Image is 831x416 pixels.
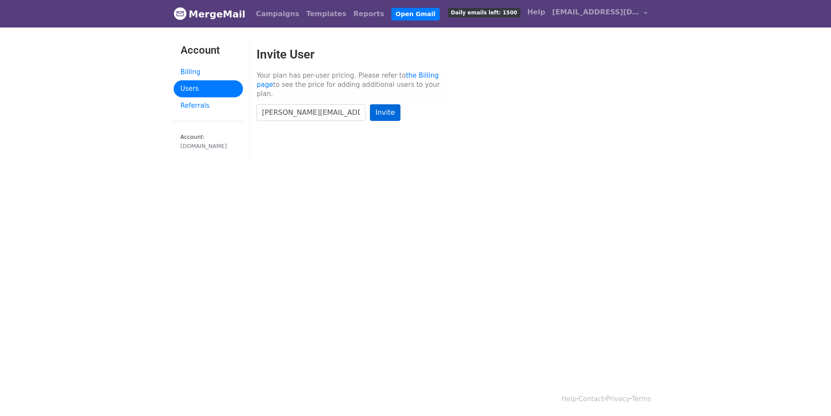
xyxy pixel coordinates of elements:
[174,64,243,81] a: Billing
[181,44,236,57] h3: Account
[257,72,439,89] a: the Billing page
[448,8,520,17] span: Daily emails left: 1500
[303,5,350,23] a: Templates
[578,395,604,403] a: Contact
[253,5,303,23] a: Campaigns
[256,47,451,62] h2: Invite User
[370,104,401,121] input: Invite
[552,7,639,17] span: [EMAIL_ADDRESS][DOMAIN_NAME]
[549,3,651,24] a: [EMAIL_ADDRESS][DOMAIN_NAME]
[181,134,236,150] small: Account:
[787,374,831,416] div: 聊天小组件
[174,80,243,97] a: Users
[174,97,243,114] a: Referrals
[256,104,366,121] input: Email...
[561,395,576,403] a: Help
[174,5,246,23] a: MergeMail
[632,395,651,403] a: Terms
[524,3,549,21] a: Help
[787,374,831,416] iframe: Chat Widget
[350,5,388,23] a: Reports
[174,7,187,20] img: MergeMail logo
[181,142,236,150] div: [DOMAIN_NAME]
[606,395,629,403] a: Privacy
[256,71,451,104] p: Your plan has per-user pricing. Please refer to to see the price for adding additional users to y...
[445,3,524,21] a: Daily emails left: 1500
[391,8,440,21] a: Open Gmail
